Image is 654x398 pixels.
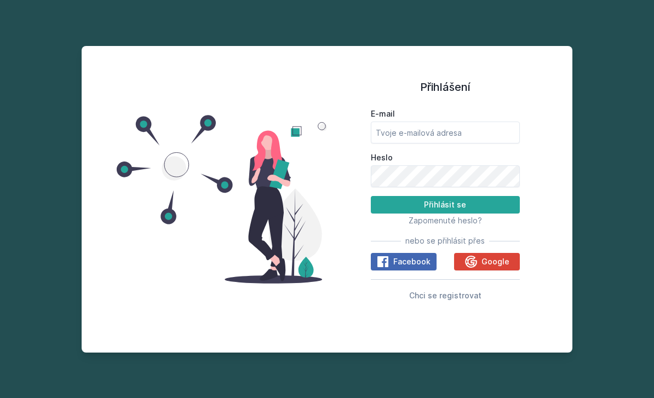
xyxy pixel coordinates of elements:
[409,291,481,300] span: Chci se registrovat
[371,253,437,270] button: Facebook
[393,256,431,267] span: Facebook
[371,79,520,95] h1: Přihlášení
[371,108,520,119] label: E-mail
[409,216,482,225] span: Zapomenuté heslo?
[481,256,509,267] span: Google
[409,289,481,302] button: Chci se registrovat
[371,122,520,143] input: Tvoje e-mailová adresa
[454,253,520,270] button: Google
[371,152,520,163] label: Heslo
[371,196,520,214] button: Přihlásit se
[405,235,485,246] span: nebo se přihlásit přes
